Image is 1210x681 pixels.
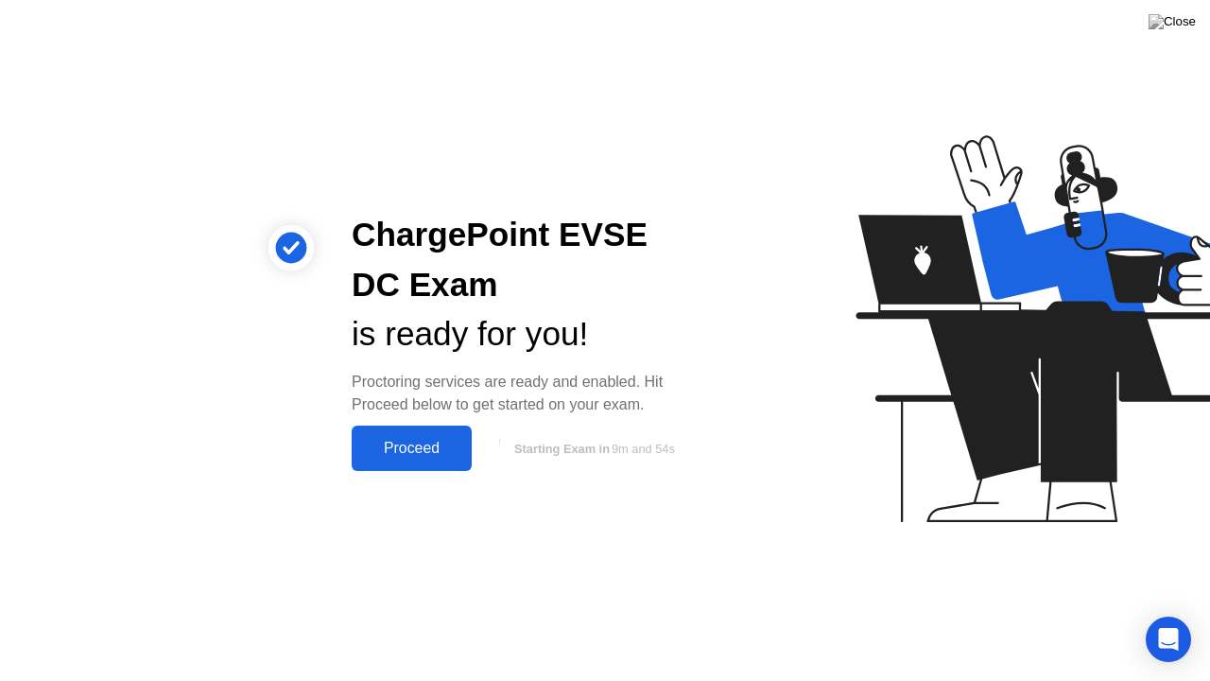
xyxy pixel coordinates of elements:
img: Close [1149,14,1196,29]
div: Proctoring services are ready and enabled. Hit Proceed below to get started on your exam. [352,371,703,416]
div: ChargePoint EVSE DC Exam [352,210,703,310]
button: Proceed [352,426,472,471]
div: Proceed [357,440,466,457]
div: is ready for you! [352,309,703,359]
span: 9m and 54s [612,442,675,456]
button: Starting Exam in9m and 54s [481,430,703,466]
div: Open Intercom Messenger [1146,617,1191,662]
